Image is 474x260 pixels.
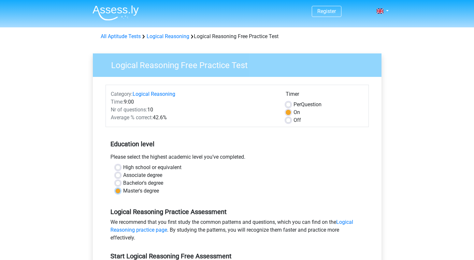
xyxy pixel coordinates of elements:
div: Logical Reasoning Free Practice Test [98,33,376,40]
label: Bachelor's degree [123,179,163,187]
a: All Aptitude Tests [101,33,141,39]
div: 42.6% [106,114,281,122]
label: On [294,108,300,116]
div: Please select the highest academic level you’ve completed. [106,153,369,164]
label: Master's degree [123,187,159,195]
label: Associate degree [123,171,162,179]
span: Category: [111,91,133,97]
label: Question [294,101,322,108]
label: High school or equivalent [123,164,181,171]
h3: Logical Reasoning Free Practice Test [103,58,377,70]
h5: Logical Reasoning Practice Assessment [110,208,364,216]
span: Nr of questions: [111,107,147,113]
h5: Start Logical Reasoning Free Assessment [110,252,364,260]
div: We recommend that you first study the common patterns and questions, which you can find on the . ... [106,218,369,244]
label: Off [294,116,301,124]
div: 10 [106,106,281,114]
div: Timer [286,90,364,101]
img: Assessly [93,5,139,21]
span: Average % correct: [111,114,153,121]
span: Time: [111,99,124,105]
a: Logical Reasoning [147,33,189,39]
div: 9:00 [106,98,281,106]
h5: Education level [110,137,364,151]
span: Per [294,101,301,108]
a: Register [317,8,336,14]
a: Logical Reasoning [133,91,175,97]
